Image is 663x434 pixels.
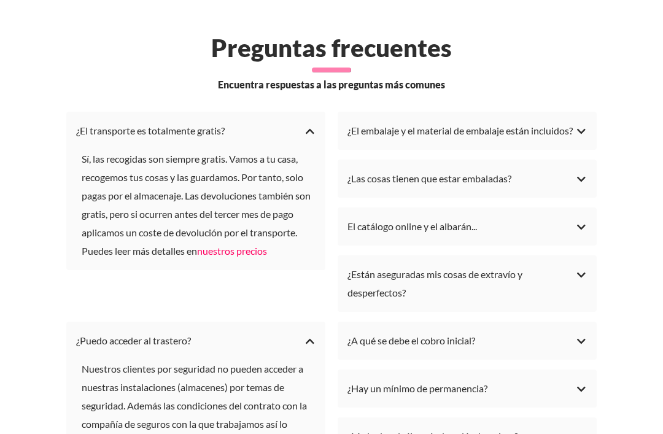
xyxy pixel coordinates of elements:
[442,262,663,434] div: Widget de chat
[347,217,587,236] div: El catálogo online y el albarán...
[347,122,587,140] div: ¿El embalaje y el material de embalaje están incluidos?
[442,262,663,434] iframe: Chat Widget
[76,150,316,260] div: Sí, las recogidas son siempre gratis. Vamos a tu casa, recogemos tus cosas y las guardamos. Por t...
[347,331,587,350] div: ¿A qué se debe el cobro inicial?
[347,379,587,398] div: ¿Hay un mínimo de permanencia?
[5,33,658,63] h2: Preguntas frecuentes
[76,122,316,140] div: ¿El transporte es totalmente gratis?
[347,265,587,302] div: ¿Están aseguradas mis cosas de extravío y desperfectos?
[197,245,267,257] a: nuestros precios
[76,331,316,350] div: ¿Puedo acceder al trastero?
[218,77,445,92] span: Encuentra respuestas a las preguntas más comunes
[347,169,587,188] div: ¿Las cosas tienen que estar embaladas?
